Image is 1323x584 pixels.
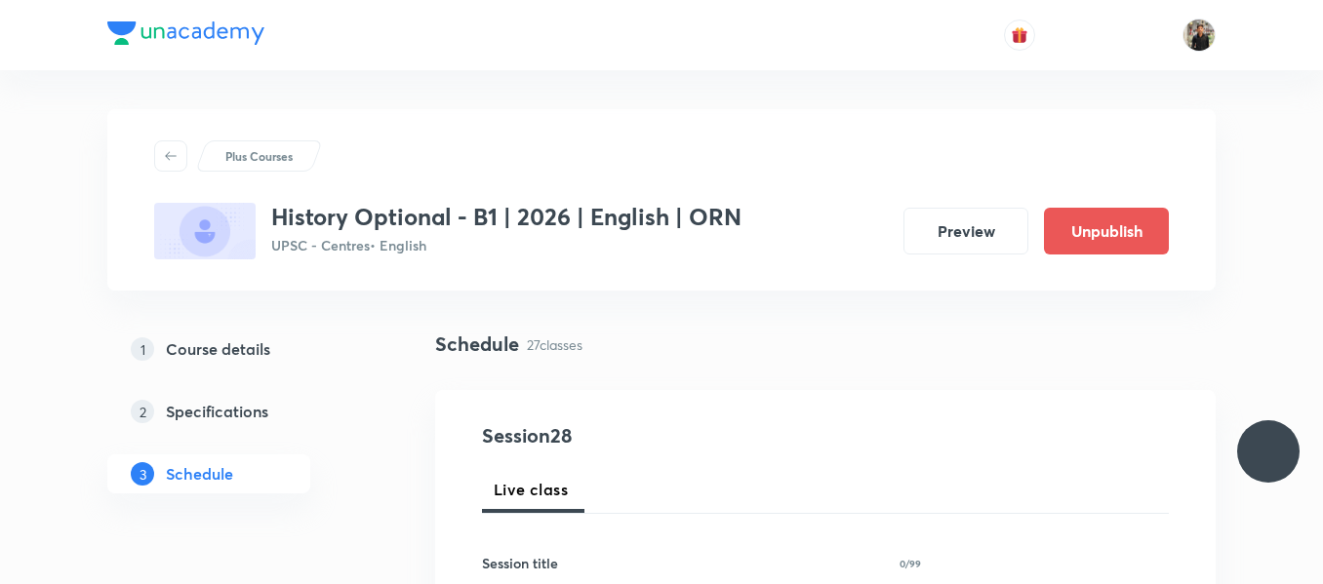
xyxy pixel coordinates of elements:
[1183,19,1216,52] img: Yudhishthir
[903,208,1028,254] button: Preview
[131,462,154,486] p: 3
[107,392,373,431] a: 2Specifications
[1004,19,1035,51] button: avatar
[107,21,264,45] img: Company Logo
[225,147,293,165] p: Plus Courses
[131,400,154,423] p: 2
[166,462,233,486] h5: Schedule
[271,235,742,255] p: UPSC - Centres • English
[494,478,568,501] span: Live class
[435,330,519,359] h4: Schedule
[527,334,582,355] p: 27 classes
[166,337,270,361] h5: Course details
[482,421,838,450] h4: Session 28
[1011,26,1028,44] img: avatar
[271,203,742,231] h3: History Optional - B1 | 2026 | English | ORN
[154,203,256,259] img: 2C8F7442-263B-41A5-A072-F7E5F5FB8872_plus.png
[131,337,154,361] p: 1
[107,330,373,369] a: 1Course details
[107,21,264,50] a: Company Logo
[166,400,268,423] h5: Specifications
[482,553,558,573] h6: Session title
[1044,208,1169,254] button: Unpublish
[1257,440,1280,463] img: ttu
[900,559,921,568] p: 0/99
